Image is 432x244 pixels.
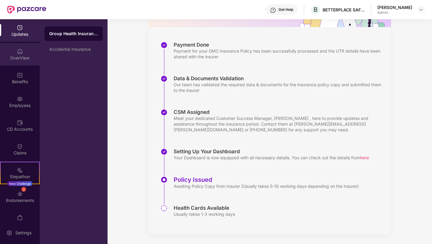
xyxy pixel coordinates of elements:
[14,230,33,236] div: Settings
[160,176,168,183] img: svg+xml;base64,PHN2ZyBpZD0iU3RlcC1BY3RpdmUtMzJ4MzIiIHhtbG5zPSJodHRwOi8vd3d3LnczLm9yZy8yMDAwL3N2Zy...
[17,167,23,173] img: svg+xml;base64,PHN2ZyB4bWxucz0iaHR0cDovL3d3dy53My5vcmcvMjAwMC9zdmciIHdpZHRoPSIyMSIgaGVpZ2h0PSIyMC...
[174,148,369,155] div: Setting Up Your Dashboard
[174,109,385,115] div: CSM Assigned
[314,6,318,13] span: B
[174,211,235,217] div: Usually takes 1-3 working days
[174,75,385,82] div: Data & Documents Validation
[360,155,369,160] span: here
[174,115,385,133] div: Meet your dedicated Customer Success Manager, [PERSON_NAME] , here to provide updates and assista...
[17,120,23,126] img: svg+xml;base64,PHN2ZyBpZD0iQ0RfQWNjb3VudHMiIGRhdGEtbmFtZT0iQ0QgQWNjb3VudHMiIHhtbG5zPSJodHRwOi8vd3...
[17,215,23,221] img: svg+xml;base64,PHN2ZyBpZD0iTXlfT3JkZXJzIiBkYXRhLW5hbWU9Ik15IE9yZGVycyIgeG1sbnM9Imh0dHA6Ly93d3cudz...
[17,143,23,149] img: svg+xml;base64,PHN2ZyBpZD0iQ2xhaW0iIHhtbG5zPSJodHRwOi8vd3d3LnczLm9yZy8yMDAwL3N2ZyIgd2lkdGg9IjIwIi...
[160,41,168,49] img: svg+xml;base64,PHN2ZyBpZD0iU3RlcC1Eb25lLTMyeDMyIiB4bWxucz0iaHR0cDovL3d3dy53My5vcmcvMjAwMC9zdmciIH...
[160,109,168,116] img: svg+xml;base64,PHN2ZyBpZD0iU3RlcC1Eb25lLTMyeDMyIiB4bWxucz0iaHR0cDovL3d3dy53My5vcmcvMjAwMC9zdmciIH...
[21,187,26,192] div: 2
[174,41,385,48] div: Payment Done
[160,75,168,82] img: svg+xml;base64,PHN2ZyBpZD0iU3RlcC1Eb25lLTMyeDMyIiB4bWxucz0iaHR0cDovL3d3dy53My5vcmcvMjAwMC9zdmciIH...
[17,48,23,54] img: svg+xml;base64,PHN2ZyBpZD0iSG9tZSIgeG1sbnM9Imh0dHA6Ly93d3cudzMub3JnLzIwMDAvc3ZnIiB3aWR0aD0iMjAiIG...
[160,205,168,212] img: svg+xml;base64,PHN2ZyBpZD0iU3RlcC1QZW5kaW5nLTMyeDMyIiB4bWxucz0iaHR0cDovL3d3dy53My5vcmcvMjAwMC9zdm...
[174,183,359,189] div: Awaiting Policy Copy from Insurer (Usually takes 5-10 working days depending on the Insurer)
[160,148,168,155] img: svg+xml;base64,PHN2ZyBpZD0iU3RlcC1Eb25lLTMyeDMyIiB4bWxucz0iaHR0cDovL3d3dy53My5vcmcvMjAwMC9zdmciIH...
[1,174,39,180] div: Stepathon
[7,181,32,186] div: New Challenge
[17,191,23,197] img: svg+xml;base64,PHN2ZyBpZD0iRW5kb3JzZW1lbnRzIiB4bWxucz0iaHR0cDovL3d3dy53My5vcmcvMjAwMC9zdmciIHdpZH...
[419,7,424,12] img: svg+xml;base64,PHN2ZyBpZD0iRHJvcGRvd24tMzJ4MzIiIHhtbG5zPSJodHRwOi8vd3d3LnczLm9yZy8yMDAwL3N2ZyIgd2...
[49,47,98,52] div: Accidental Insurance
[278,7,293,12] div: Get Help
[174,155,369,160] div: Your Dashboard is now equipped with all necessary details. You can check out the details from
[174,205,235,211] div: Health Cards Available
[174,82,385,93] div: Our team has validated the required data & documents for the insurance policy copy and submitted ...
[49,31,98,37] div: Group Health Insurance
[7,6,46,14] img: New Pazcare Logo
[377,10,412,15] div: Admin
[377,5,412,10] div: [PERSON_NAME]
[270,7,276,13] img: svg+xml;base64,PHN2ZyBpZD0iSGVscC0zMngzMiIgeG1sbnM9Imh0dHA6Ly93d3cudzMub3JnLzIwMDAvc3ZnIiB3aWR0aD...
[17,25,23,31] img: svg+xml;base64,PHN2ZyBpZD0iVXBkYXRlZCIgeG1sbnM9Imh0dHA6Ly93d3cudzMub3JnLzIwMDAvc3ZnIiB3aWR0aD0iMj...
[174,176,359,183] div: Policy Issued
[17,96,23,102] img: svg+xml;base64,PHN2ZyBpZD0iRW1wbG95ZWVzIiB4bWxucz0iaHR0cDovL3d3dy53My5vcmcvMjAwMC9zdmciIHdpZHRoPS...
[174,48,385,59] div: Payment for your GMC Insurance Policy has been successfully processed and the UTR details have be...
[323,7,365,13] div: BETTERPLACE SAFETY SOLUTIONS PRIVATE LIMITED
[6,230,12,236] img: svg+xml;base64,PHN2ZyBpZD0iU2V0dGluZy0yMHgyMCIgeG1sbnM9Imh0dHA6Ly93d3cudzMub3JnLzIwMDAvc3ZnIiB3aW...
[17,72,23,78] img: svg+xml;base64,PHN2ZyBpZD0iQmVuZWZpdHMiIHhtbG5zPSJodHRwOi8vd3d3LnczLm9yZy8yMDAwL3N2ZyIgd2lkdGg9Ij...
